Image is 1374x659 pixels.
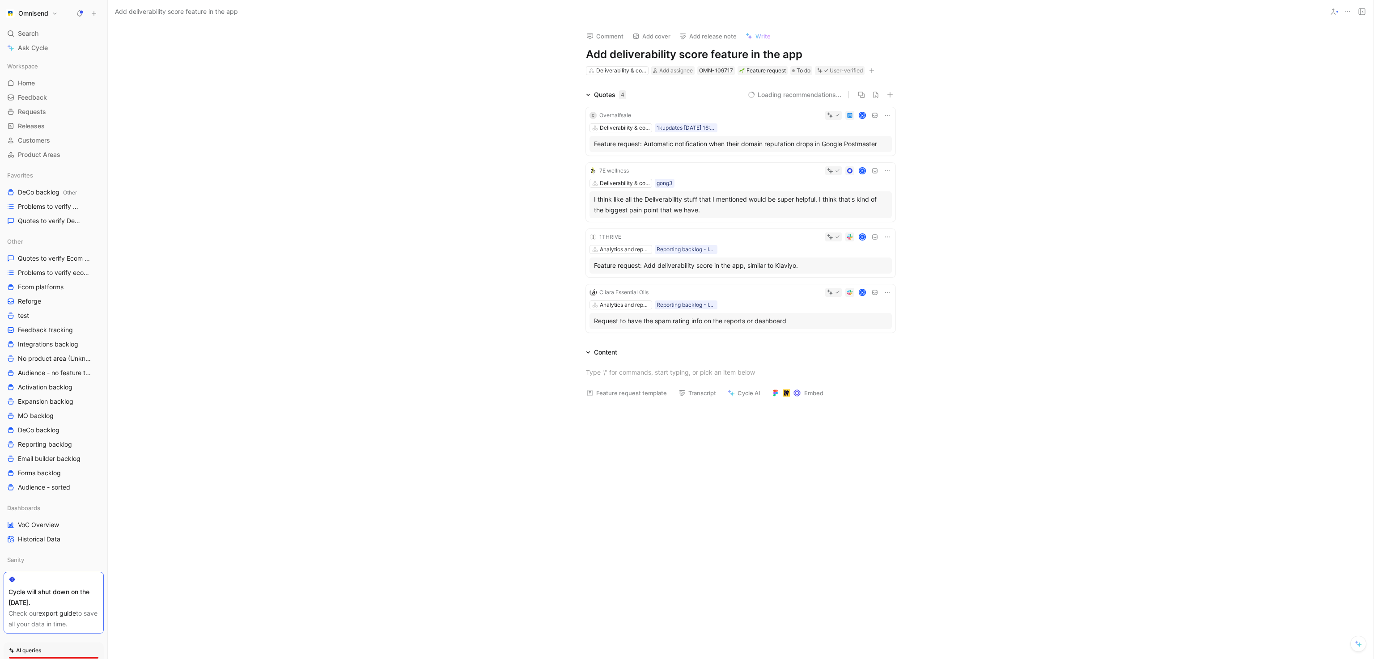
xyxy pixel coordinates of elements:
[4,134,104,147] a: Customers
[599,111,631,120] div: Overhalfsale
[4,169,104,182] div: Favorites
[7,555,24,564] span: Sanity
[755,32,771,40] span: Write
[748,89,841,100] button: Loading recommendations...
[860,290,865,296] div: K
[4,409,104,422] a: MO backlog
[6,9,15,18] img: Omnisend
[18,216,81,225] span: Quotes to verify DeCo
[9,646,41,655] div: AI queries
[738,66,788,75] div: 🌱Feature request
[582,89,630,100] div: Quotes4
[4,280,104,294] a: Ecom platforms
[18,283,64,291] span: Ecom platforms
[18,383,72,392] span: Activation backlog
[18,93,47,102] span: Feedback
[4,200,104,213] a: Problems to verify DeCo
[600,245,650,254] div: Analytics and reports
[600,300,650,309] div: Analytics and reports
[18,440,72,449] span: Reporting backlog
[768,387,827,399] button: Embed
[18,150,60,159] span: Product Areas
[18,202,82,211] span: Problems to verify DeCo
[18,483,70,492] span: Audience - sorted
[4,501,104,546] div: DashboardsVoC OverviewHistorical Data
[4,323,104,337] a: Feedback tracking
[657,300,716,309] div: Reporting backlog - Import 2 [DATE] 15:05
[18,535,60,544] span: Historical Data
[4,466,104,480] a: Forms backlog
[4,76,104,90] a: Home
[4,452,104,465] a: Email builder backlog
[7,62,38,71] span: Workspace
[4,235,104,494] div: OtherQuotes to verify Ecom platformsProblems to verify ecom platformsEcom platformsReforgetestFee...
[4,338,104,351] a: Integrations backlog
[4,186,104,199] a: DeCo backlogOther
[18,28,38,39] span: Search
[18,354,92,363] span: No product area (Unknowns)
[4,105,104,118] a: Requests
[18,188,77,197] span: DeCo backlog
[4,352,104,365] a: No product area (Unknowns)
[4,148,104,161] a: Product Areas
[600,179,650,188] div: Deliverability & compliance
[830,66,863,75] div: User-verified
[18,268,93,277] span: Problems to verify ecom platforms
[742,30,775,42] button: Write
[18,122,45,131] span: Releases
[4,380,104,394] a: Activation backlog
[594,347,617,358] div: Content
[628,30,674,42] button: Add cover
[797,66,810,75] span: To do
[657,123,716,132] div: 1kupdates [DATE] 16:40
[18,79,35,88] span: Home
[18,520,59,529] span: VoC Overview
[589,167,597,174] img: logo
[18,107,46,116] span: Requests
[18,136,50,145] span: Customers
[7,237,23,246] span: Other
[4,309,104,322] a: test
[4,518,104,532] a: VoC Overview
[600,123,650,132] div: Deliverability & compliance
[4,266,104,279] a: Problems to verify ecom platforms
[724,387,764,399] button: Cycle AI
[4,438,104,451] a: Reporting backlog
[4,91,104,104] a: Feedback
[739,68,745,73] img: 🌱
[582,387,671,399] button: Feature request template
[4,214,104,228] a: Quotes to verify DeCo
[18,311,29,320] span: test
[674,387,720,399] button: Transcript
[4,7,60,20] button: OmnisendOmnisend
[4,41,104,55] a: Ask Cycle
[589,289,597,296] img: logo
[18,454,81,463] span: Email builder backlog
[4,395,104,408] a: Expansion backlog
[38,609,76,617] a: export guide
[599,232,621,241] div: 1THRIVE
[8,587,99,608] div: Cycle will shut down on the [DATE].
[599,166,629,175] div: 7E wellness
[860,234,865,240] div: K
[4,27,104,40] div: Search
[790,66,812,75] div: To do
[8,608,99,629] div: Check our to save all your data in time.
[619,90,626,99] div: 4
[860,168,865,174] div: K
[4,295,104,308] a: Reforge
[589,233,597,241] img: logo
[18,297,41,306] span: Reforge
[675,30,741,42] button: Add release note
[860,113,865,118] div: K
[18,397,73,406] span: Expansion backlog
[4,532,104,546] a: Historical Data
[594,89,626,100] div: Quotes
[18,9,48,17] h1: Omnisend
[4,119,104,133] a: Releases
[18,42,48,53] span: Ask Cycle
[4,366,104,380] a: Audience - no feature tag
[4,59,104,73] div: Workspace
[4,235,104,248] div: Other
[594,139,887,149] div: Feature request: Automatic notification when their domain reputation drops in Google Postmaster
